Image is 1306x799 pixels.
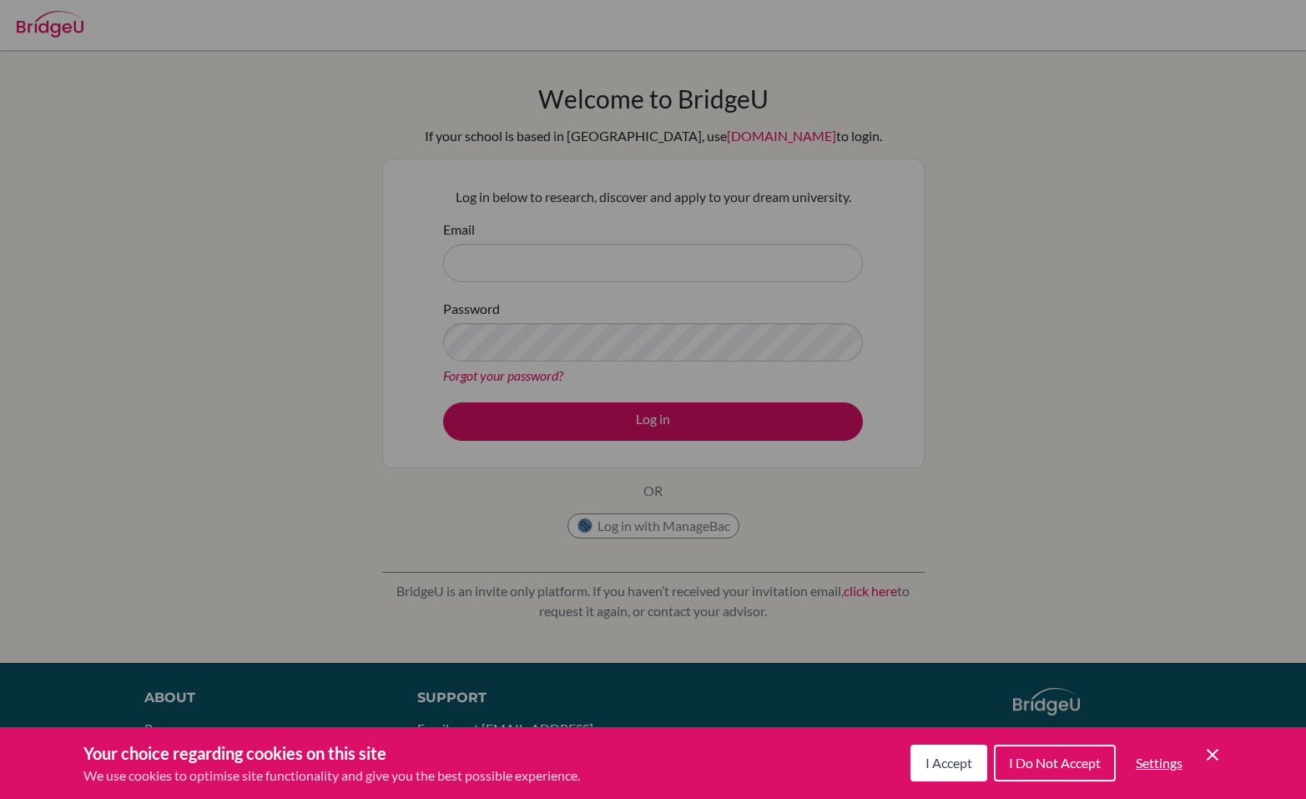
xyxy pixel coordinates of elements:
[1203,745,1223,765] button: Save and close
[1136,755,1182,771] span: Settings
[83,741,580,766] h3: Your choice regarding cookies on this site
[1009,755,1101,771] span: I Do Not Accept
[1122,746,1196,780] button: Settings
[910,745,987,781] button: I Accept
[925,755,972,771] span: I Accept
[994,745,1116,781] button: I Do Not Accept
[83,766,580,786] p: We use cookies to optimise site functionality and give you the best possible experience.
